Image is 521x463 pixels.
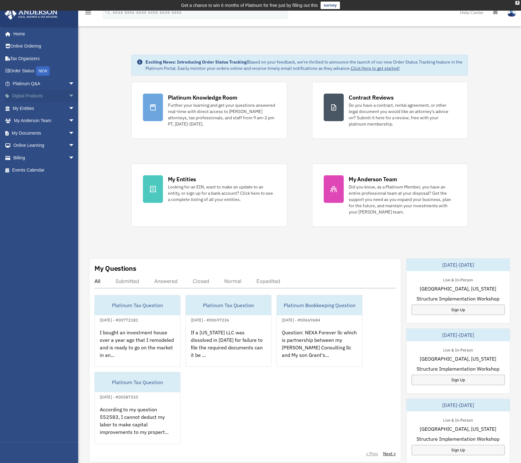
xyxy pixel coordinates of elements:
span: arrow_drop_down [68,102,81,115]
div: According to my question 552583, I cannot deduct my labor to make capital improvements to my prop... [95,401,180,450]
a: Next > [383,450,396,457]
a: Billingarrow_drop_down [4,152,84,164]
div: My Anderson Team [349,175,397,183]
div: Get a chance to win 6 months of Platinum for free just by filling out this [181,2,318,9]
a: Sign Up [412,305,505,315]
div: Platinum Tax Question [95,372,180,392]
span: arrow_drop_down [68,115,81,127]
div: [DATE] - #00669684 [277,316,325,323]
span: Structure Implementation Workshop [417,365,499,373]
img: Anderson Advisors Platinum Portal [3,8,59,20]
a: Order StatusNEW [4,65,84,78]
a: survey [321,2,340,9]
a: Click Here to get started! [351,65,400,71]
div: Question: NEXA Forever llc which is partnership between my [PERSON_NAME] Consulting llc and My so... [277,324,362,373]
div: Expedited [256,278,280,284]
div: [DATE] - #00772181 [95,316,143,323]
div: Closed [193,278,209,284]
a: Online Learningarrow_drop_down [4,139,84,152]
a: Platinum Tax Question[DATE] - #00587335According to my question 552583, I cannot deduct my labor ... [94,372,180,444]
div: Further your learning and get your questions answered real-time with direct access to [PERSON_NAM... [168,102,276,127]
div: Contract Reviews [349,94,393,101]
a: Digital Productsarrow_drop_down [4,90,84,102]
div: Looking for an EIN, want to make an update to an entity, or sign up for a bank account? Click her... [168,184,276,203]
a: Sign Up [412,445,505,455]
a: Online Ordering [4,40,84,53]
a: Contract Reviews Do you have a contract, rental agreement, or other legal document you would like... [312,82,468,139]
div: Live & In-Person [438,416,478,423]
span: arrow_drop_down [68,77,81,90]
div: Live & In-Person [438,346,478,353]
div: Platinum Tax Question [186,295,271,315]
div: [DATE] - #00587335 [95,393,143,400]
div: Platinum Bookkeeping Question [277,295,362,315]
a: Platinum Tax Question[DATE] - #00697236If a [US_STATE] LLC was dissolved in [DATE] for failure to... [185,295,271,367]
span: [GEOGRAPHIC_DATA], [US_STATE] [420,425,496,433]
div: NEW [36,66,50,76]
div: My Questions [94,264,136,273]
div: Platinum Knowledge Room [168,94,237,101]
div: Live & In-Person [438,276,478,283]
div: close [515,1,519,5]
a: Platinum Knowledge Room Further your learning and get your questions answered real-time with dire... [131,82,287,139]
div: Did you know, as a Platinum Member, you have an entire professional team at your disposal? Get th... [349,184,456,215]
a: My Entitiesarrow_drop_down [4,102,84,115]
div: [DATE] - #00697236 [186,316,234,323]
span: Structure Implementation Workshop [417,295,499,302]
a: My Anderson Teamarrow_drop_down [4,115,84,127]
a: Platinum Q&Aarrow_drop_down [4,77,84,90]
a: Home [4,28,81,40]
a: menu [84,11,92,16]
span: [GEOGRAPHIC_DATA], [US_STATE] [420,285,496,292]
a: My Anderson Team Did you know, as a Platinum Member, you have an entire professional team at your... [312,164,468,227]
strong: Exciting News: Introducing Order Status Tracking! [145,59,248,65]
div: Normal [224,278,241,284]
a: Platinum Tax Question[DATE] - #00772181I bought an investment house over a year ago that I remode... [94,295,180,367]
div: Do you have a contract, rental agreement, or other legal document you would like an attorney's ad... [349,102,456,127]
div: Platinum Tax Question [95,295,180,315]
span: arrow_drop_down [68,90,81,103]
a: My Entities Looking for an EIN, want to make an update to an entity, or sign up for a bank accoun... [131,164,287,227]
img: User Pic [507,8,516,17]
a: Sign Up [412,375,505,385]
div: I bought an investment house over a year ago that I remodeled and is ready to go on the market in... [95,324,180,373]
div: All [94,278,100,284]
div: Based on your feedback, we're thrilled to announce the launch of our new Order Status Tracking fe... [145,59,463,71]
span: [GEOGRAPHIC_DATA], [US_STATE] [420,355,496,363]
i: search [104,8,111,15]
span: arrow_drop_down [68,139,81,152]
span: arrow_drop_down [68,152,81,164]
div: [DATE]-[DATE] [407,399,510,411]
span: Structure Implementation Workshop [417,435,499,443]
div: [DATE]-[DATE] [407,329,510,341]
a: Platinum Bookkeeping Question[DATE] - #00669684Question: NEXA Forever llc which is partnership be... [276,295,362,367]
div: Submitted [115,278,139,284]
span: arrow_drop_down [68,127,81,140]
a: Events Calendar [4,164,84,177]
i: menu [84,9,92,16]
div: Answered [154,278,178,284]
div: My Entities [168,175,196,183]
div: [DATE]-[DATE] [407,259,510,271]
a: Tax Organizers [4,52,84,65]
a: My Documentsarrow_drop_down [4,127,84,139]
div: If a [US_STATE] LLC was dissolved in [DATE] for failure to file the required documents can it be ... [186,324,271,373]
